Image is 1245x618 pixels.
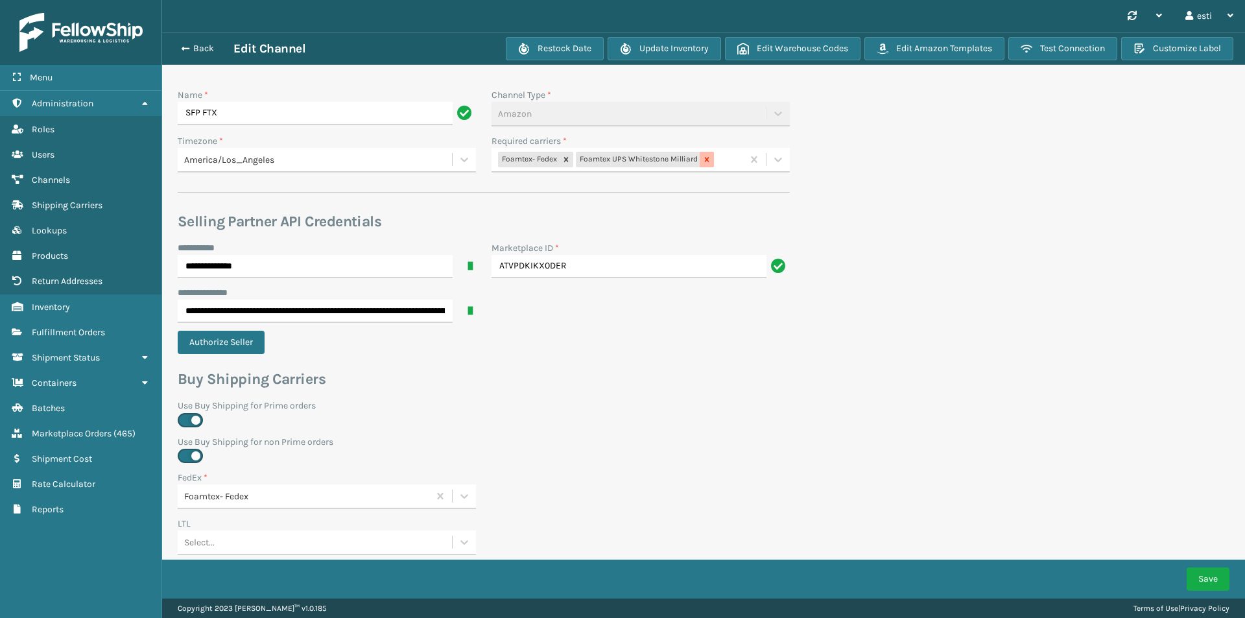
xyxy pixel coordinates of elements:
[864,37,1004,60] button: Edit Amazon Templates
[32,428,112,439] span: Marketplace Orders
[1187,567,1229,591] button: Save
[178,517,191,530] label: LTL
[32,124,54,135] span: Roles
[506,37,604,60] button: Restock Date
[32,352,100,363] span: Shipment Status
[178,370,790,389] h3: Buy Shipping Carriers
[32,504,64,515] span: Reports
[178,399,790,412] label: Use Buy Shipping for Prime orders
[32,479,95,490] span: Rate Calculator
[32,403,65,414] span: Batches
[1133,604,1178,613] a: Terms of Use
[178,337,272,348] a: Authorize Seller
[32,174,70,185] span: Channels
[184,490,430,503] div: Foamtex- Fedex
[178,599,327,618] p: Copyright 2023 [PERSON_NAME]™ v 1.0.185
[178,471,207,484] label: FedEx
[184,153,453,167] div: America/Los_Angeles
[492,88,551,102] label: Channel Type
[184,536,215,549] div: Select...
[1121,37,1233,60] button: Customize Label
[1008,37,1117,60] button: Test Connection
[19,13,143,52] img: logo
[492,134,567,148] label: Required carriers
[492,241,559,255] label: Marketplace ID
[30,72,53,83] span: Menu
[1180,604,1229,613] a: Privacy Policy
[32,276,102,287] span: Return Addresses
[32,327,105,338] span: Fulfillment Orders
[178,212,790,232] h3: Selling Partner API Credentials
[32,302,70,313] span: Inventory
[174,43,233,54] button: Back
[608,37,721,60] button: Update Inventory
[498,152,559,167] div: Foamtex- Fedex
[576,152,700,167] div: Foamtex UPS Whitestone Milliard
[233,41,305,56] h3: Edit Channel
[32,250,68,261] span: Products
[113,428,136,439] span: ( 465 )
[32,377,77,388] span: Containers
[32,200,102,211] span: Shipping Carriers
[32,225,67,236] span: Lookups
[178,331,265,354] button: Authorize Seller
[32,453,92,464] span: Shipment Cost
[178,435,790,449] label: Use Buy Shipping for non Prime orders
[178,88,208,102] label: Name
[1133,599,1229,618] div: |
[32,149,54,160] span: Users
[32,98,93,109] span: Administration
[178,134,223,148] label: Timezone
[725,37,860,60] button: Edit Warehouse Codes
